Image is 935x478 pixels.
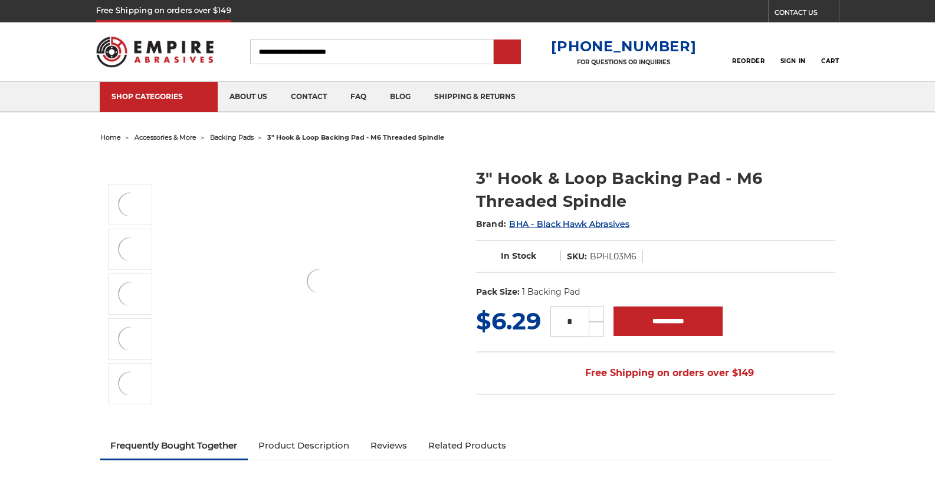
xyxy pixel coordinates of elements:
div: SHOP CATEGORIES [111,92,206,101]
a: BHA - Black Hawk Abrasives [509,219,629,229]
span: Brand: [476,219,507,229]
a: Frequently Bought Together [100,433,248,459]
span: Cart [821,57,839,65]
dd: 1 Backing Pad [522,286,580,298]
a: Cart [821,39,839,65]
a: shipping & returns [422,82,527,112]
span: In Stock [501,250,536,261]
a: Reorder [732,39,765,64]
a: Product Description [248,433,360,459]
span: Sign In [780,57,806,65]
a: blog [378,82,422,112]
img: 3-Inch Sanding Backing Pad with M6 Threaded Arbor, featuring a secure hook and loop system for ea... [116,235,145,264]
a: Related Products [418,433,517,459]
a: faq [339,82,378,112]
a: contact [279,82,339,112]
span: Reorder [732,57,765,65]
img: 3-Inch Hook & Loop Backing Pad with M6 Mandrel, showcasing the textured grip for sanding discs [116,324,145,354]
span: Free Shipping on orders over $149 [557,361,754,385]
a: accessories & more [134,133,196,141]
dd: BPHL03M6 [590,250,637,263]
a: [PHONE_NUMBER] [551,38,696,55]
span: 3" hook & loop backing pad - m6 threaded spindle [267,133,444,141]
img: Empire Abrasives [96,29,214,75]
a: Reviews [360,433,418,459]
dt: Pack Size: [476,286,520,298]
span: $6.29 [476,306,541,335]
h1: 3" Hook & Loop Backing Pad - M6 Threaded Spindle [476,167,835,213]
input: Submit [496,41,519,64]
p: FOR QUESTIONS OR INQUIRIES [551,58,696,66]
a: backing pads [210,133,254,141]
img: Die grinder with M6 backing pad affixed with 3 inch gold sanding disc [116,369,145,398]
a: CONTACT US [775,6,839,22]
img: 3-Inch Hook & Loop Backing Pad with M6 Threaded Spindle from Empire Abrasives, to use with abrasi... [304,266,334,296]
a: SHOP CATEGORIES [100,82,218,112]
img: 3-Inch Hook & Loop Backing Pad with M6 Threaded Spindle from Empire Abrasives, to use with abrasi... [116,190,145,219]
img: 3-Inch Hook & Loop Pad with an M6 metallic spindle, designed for sturdy and extended use with pow... [116,279,145,309]
a: about us [218,82,279,112]
dt: SKU: [567,250,587,263]
a: home [100,133,121,141]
